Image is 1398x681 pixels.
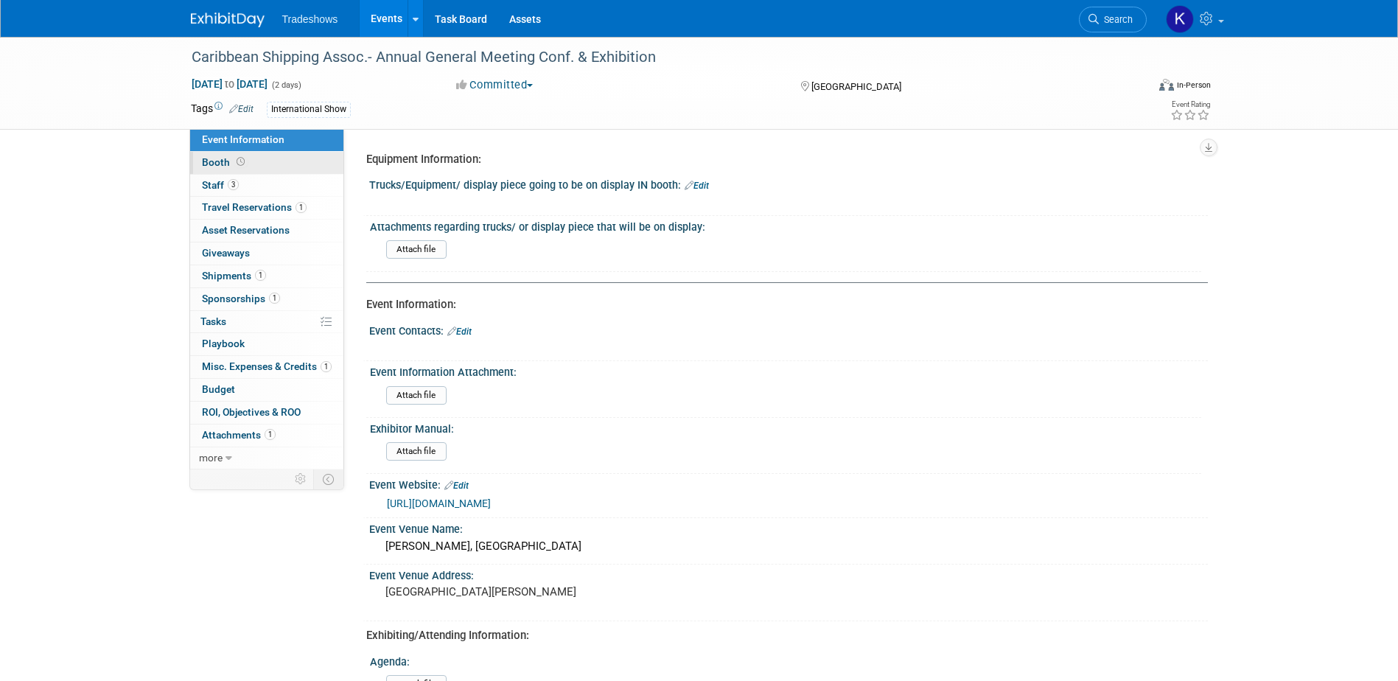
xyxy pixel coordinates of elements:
[380,535,1197,558] div: [PERSON_NAME], [GEOGRAPHIC_DATA]
[385,585,702,598] pre: [GEOGRAPHIC_DATA][PERSON_NAME]
[199,452,223,464] span: more
[191,101,254,118] td: Tags
[190,425,343,447] a: Attachments1
[190,402,343,424] a: ROI, Objectives & ROO
[370,361,1201,380] div: Event Information Attachment:
[369,565,1208,583] div: Event Venue Address:
[270,80,301,90] span: (2 days)
[282,13,338,25] span: Tradeshows
[296,202,307,213] span: 1
[202,406,301,418] span: ROI, Objectives & ROO
[444,481,469,491] a: Edit
[202,360,332,372] span: Misc. Expenses & Credits
[202,293,280,304] span: Sponsorships
[190,333,343,355] a: Playbook
[200,315,226,327] span: Tasks
[190,288,343,310] a: Sponsorships1
[190,311,343,333] a: Tasks
[1159,79,1174,91] img: Format-Inperson.png
[1166,5,1194,33] img: Kathyuska Thirwall
[313,469,343,489] td: Toggle Event Tabs
[190,265,343,287] a: Shipments1
[229,104,254,114] a: Edit
[202,179,239,191] span: Staff
[369,320,1208,339] div: Event Contacts:
[202,247,250,259] span: Giveaways
[366,152,1197,167] div: Equipment Information:
[191,77,268,91] span: [DATE] [DATE]
[190,152,343,174] a: Booth
[202,383,235,395] span: Budget
[370,216,1201,234] div: Attachments regarding trucks/ or display piece that will be on display:
[685,181,709,191] a: Edit
[191,13,265,27] img: ExhibitDay
[1099,14,1133,25] span: Search
[370,418,1201,436] div: Exhibitor Manual:
[186,44,1125,71] div: Caribbean Shipping Assoc.- Annual General Meeting Conf. & Exhibition
[269,293,280,304] span: 1
[369,474,1208,493] div: Event Website:
[202,429,276,441] span: Attachments
[255,270,266,281] span: 1
[202,338,245,349] span: Playbook
[451,77,539,93] button: Committed
[267,102,351,117] div: International Show
[223,78,237,90] span: to
[190,447,343,469] a: more
[369,174,1208,193] div: Trucks/Equipment/ display piece going to be on display IN booth:
[1060,77,1212,99] div: Event Format
[288,469,314,489] td: Personalize Event Tab Strip
[366,628,1197,643] div: Exhibiting/Attending Information:
[369,518,1208,537] div: Event Venue Name:
[370,651,1201,669] div: Agenda:
[387,497,491,509] a: [URL][DOMAIN_NAME]
[811,81,901,92] span: [GEOGRAPHIC_DATA]
[202,156,248,168] span: Booth
[321,361,332,372] span: 1
[1079,7,1147,32] a: Search
[190,175,343,197] a: Staff3
[190,356,343,378] a: Misc. Expenses & Credits1
[202,224,290,236] span: Asset Reservations
[447,326,472,337] a: Edit
[190,220,343,242] a: Asset Reservations
[265,429,276,440] span: 1
[228,179,239,190] span: 3
[202,133,284,145] span: Event Information
[202,201,307,213] span: Travel Reservations
[1176,80,1211,91] div: In-Person
[202,270,266,282] span: Shipments
[190,129,343,151] a: Event Information
[366,297,1197,312] div: Event Information:
[190,197,343,219] a: Travel Reservations1
[234,156,248,167] span: Booth not reserved yet
[190,379,343,401] a: Budget
[1170,101,1210,108] div: Event Rating
[190,242,343,265] a: Giveaways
